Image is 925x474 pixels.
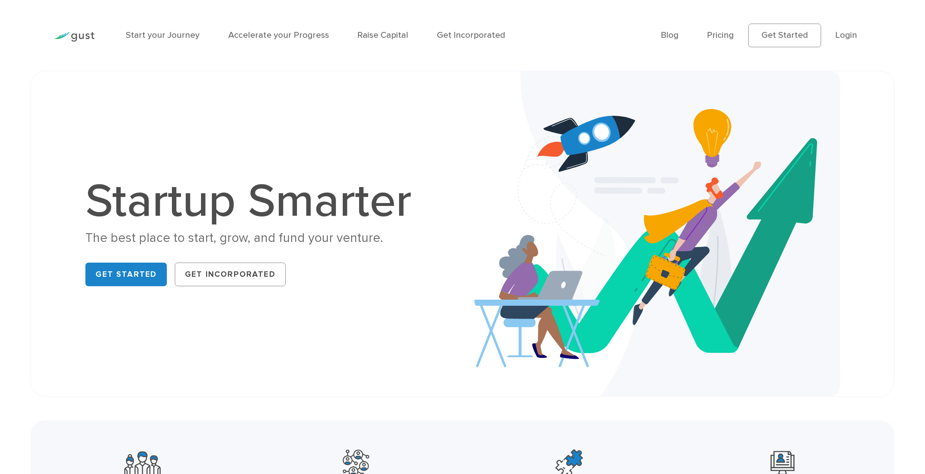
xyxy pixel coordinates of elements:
img: Gust Logo [54,32,94,42]
a: Get Started [85,263,167,286]
a: Raise Capital [357,30,408,40]
div: The best place to start, grow, and fund your venture. [85,230,425,247]
a: Start your Journey [126,30,200,40]
img: Startup Smarter Hero [474,71,840,396]
a: Get Incorporated [437,30,505,40]
a: Get Incorporated [175,263,286,286]
a: Get Started [748,24,821,47]
a: Pricing [707,30,734,40]
h1: Startup Smarter [85,178,425,225]
a: Accelerate your Progress [228,30,329,40]
a: Login [835,30,857,40]
a: Blog [661,30,679,40]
